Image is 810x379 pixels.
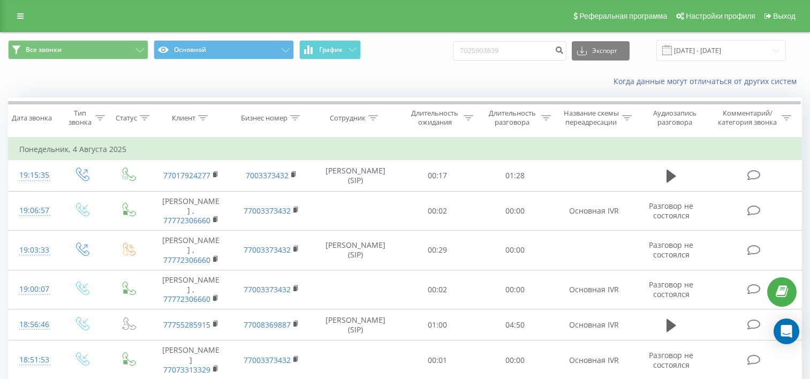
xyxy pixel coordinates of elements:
[244,245,291,255] a: 77003373432
[716,109,779,127] div: Комментарий/категория звонка
[154,40,294,59] button: Основной
[163,320,210,330] a: 77755285915
[151,191,231,231] td: [PERSON_NAME] ,
[244,206,291,216] a: 77003373432
[19,314,47,335] div: 18:56:46
[399,309,476,340] td: 01:00
[476,309,554,340] td: 04:50
[476,231,554,270] td: 00:00
[399,270,476,309] td: 00:02
[8,40,148,59] button: Все звонки
[554,191,634,231] td: Основная IVR
[26,46,62,54] span: Все звонки
[19,165,47,186] div: 19:15:35
[244,284,291,294] a: 77003373432
[408,109,461,127] div: Длительность ожидания
[163,215,210,225] a: 77772306660
[244,355,291,365] a: 77003373432
[572,41,630,60] button: Экспорт
[19,200,47,221] div: 19:06:57
[399,160,476,191] td: 00:17
[330,113,366,123] div: Сотрудник
[67,109,93,127] div: Тип звонка
[163,170,210,180] a: 77017924277
[246,170,289,180] a: 7003373432
[649,201,693,221] span: Разговор не состоялся
[399,191,476,231] td: 00:02
[163,365,210,375] a: 77073313329
[774,319,799,344] div: Open Intercom Messenger
[649,350,693,370] span: Разговор не состоялся
[644,109,706,127] div: Аудиозапись разговора
[312,231,399,270] td: [PERSON_NAME] (SIP)
[476,270,554,309] td: 00:00
[319,46,343,54] span: График
[19,240,47,261] div: 19:03:33
[554,309,634,340] td: Основная IVR
[312,309,399,340] td: [PERSON_NAME] (SIP)
[554,270,634,309] td: Основная IVR
[244,320,291,330] a: 77008369887
[312,160,399,191] td: [PERSON_NAME] (SIP)
[12,113,52,123] div: Дата звонка
[476,160,554,191] td: 01:28
[649,279,693,299] span: Разговор не состоялся
[686,12,755,20] span: Настройки профиля
[453,41,566,60] input: Поиск по номеру
[151,270,231,309] td: [PERSON_NAME] ,
[19,350,47,370] div: 18:51:53
[614,76,802,86] a: Когда данные могут отличаться от других систем
[649,240,693,260] span: Разговор не состоялся
[486,109,539,127] div: Длительность разговора
[563,109,619,127] div: Название схемы переадресации
[151,231,231,270] td: [PERSON_NAME] ,
[476,191,554,231] td: 00:00
[579,12,667,20] span: Реферальная программа
[399,231,476,270] td: 00:29
[19,279,47,300] div: 19:00:07
[9,139,802,160] td: Понедельник, 4 Августа 2025
[241,113,287,123] div: Бизнес номер
[299,40,361,59] button: График
[163,294,210,304] a: 77772306660
[172,113,195,123] div: Клиент
[116,113,137,123] div: Статус
[163,255,210,265] a: 77772306660
[773,12,796,20] span: Выход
